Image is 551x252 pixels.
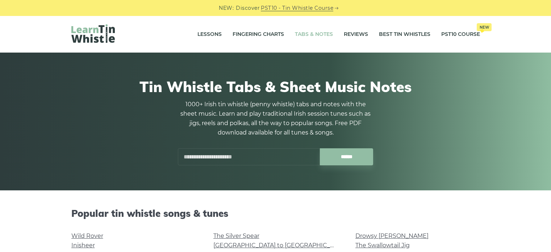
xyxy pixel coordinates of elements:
[355,232,429,239] a: Drowsy [PERSON_NAME]
[71,24,115,43] img: LearnTinWhistle.com
[71,232,103,239] a: Wild Rover
[355,242,410,249] a: The Swallowtail Jig
[71,208,480,219] h2: Popular tin whistle songs & tunes
[477,23,492,31] span: New
[233,25,284,44] a: Fingering Charts
[213,242,347,249] a: [GEOGRAPHIC_DATA] to [GEOGRAPHIC_DATA]
[344,25,368,44] a: Reviews
[71,242,95,249] a: Inisheer
[213,232,259,239] a: The Silver Spear
[295,25,333,44] a: Tabs & Notes
[178,100,373,137] p: 1000+ Irish tin whistle (penny whistle) tabs and notes with the sheet music. Learn and play tradi...
[441,25,480,44] a: PST10 CourseNew
[197,25,222,44] a: Lessons
[379,25,430,44] a: Best Tin Whistles
[71,78,480,95] h1: Tin Whistle Tabs & Sheet Music Notes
